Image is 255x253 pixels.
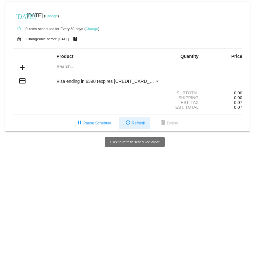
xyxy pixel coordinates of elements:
button: Delete [154,117,183,129]
span: 0.07 [234,105,242,110]
mat-icon: delete [159,119,167,127]
span: Visa ending in 6390 (expires [CREDIT_CARD_DATA]) [56,79,163,84]
div: 0.00 [204,91,242,95]
div: Shipping [166,95,204,100]
span: Delete [159,121,178,125]
mat-icon: autorenew [15,25,23,33]
div: Est. Total [166,105,204,110]
mat-icon: pause [76,119,83,127]
span: Pause Schedule [76,121,111,125]
mat-icon: refresh [124,119,132,127]
button: Refresh [119,117,150,129]
div: Est. Tax [166,100,204,105]
mat-icon: add [19,64,26,71]
small: Changeable before [DATE] [26,37,69,41]
mat-icon: lock_open [15,35,23,43]
small: ( ) [44,14,59,18]
input: Search... [56,64,160,69]
a: Change [45,14,58,18]
div: Subtotal [166,91,204,95]
mat-icon: [DATE] [15,12,23,20]
mat-icon: live_help [71,35,79,43]
small: ( ) [84,27,99,31]
strong: Quantity [180,54,199,59]
strong: Product [56,54,73,59]
mat-icon: credit_card [19,77,26,85]
span: 0.07 [234,100,242,105]
mat-select: Payment Method [56,79,160,84]
small: 0 items scheduled for Every 30 days [13,27,83,31]
button: Pause Schedule [71,117,116,129]
strong: Price [231,54,242,59]
a: Change [86,27,98,31]
span: 0.00 [234,95,242,100]
span: Refresh [124,121,145,125]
